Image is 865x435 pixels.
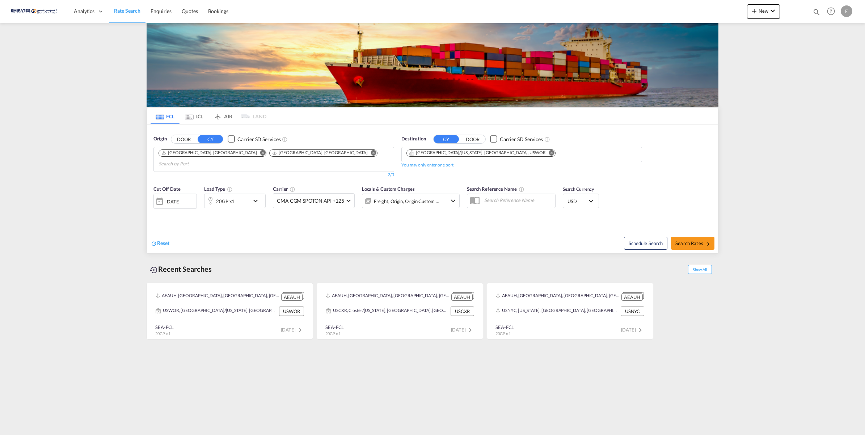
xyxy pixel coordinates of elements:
span: Reset [157,240,169,246]
div: OriginDOOR CY Checkbox No InkUnchecked: Search for CY (Container Yard) services for all selected ... [147,124,718,253]
span: Load Type [204,186,233,192]
span: Locals & Custom Charges [362,186,415,192]
div: AEAUH, Abu Dhabi, United Arab Emirates, Middle East, Middle East [496,292,620,301]
div: E [841,5,852,17]
div: AEAUH [451,293,473,301]
button: CY [198,135,223,143]
span: USD [567,198,588,204]
div: West Orange/New Jersey, NJ, USWOR [409,150,546,156]
span: Search Reference Name [467,186,524,192]
div: SEA-FCL [155,324,174,330]
md-icon: The selected Trucker/Carrierwill be displayed in the rate results If the rates are from another f... [290,186,295,192]
div: icon-refreshReset [151,240,169,248]
span: 20GP x 1 [155,331,170,336]
div: USNYC [621,307,644,316]
span: Search Currency [563,186,594,192]
div: AEAUH [621,293,643,301]
md-icon: icon-chevron-right [296,326,304,334]
button: Remove [544,150,555,157]
span: [DATE] [281,327,304,333]
div: SEA-FCL [325,324,344,330]
button: Remove [255,150,266,157]
div: USWOR, West Orange/New Jersey, NJ, United States, North America, Americas [156,307,277,316]
md-select: Select Currency: $ USDUnited States Dollar [567,196,595,206]
md-icon: icon-information-outline [227,186,233,192]
input: Chips input. [159,158,227,170]
div: USCXR [451,307,474,316]
md-icon: icon-chevron-right [636,326,645,334]
button: DOOR [171,135,197,143]
md-checkbox: Checkbox No Ink [490,135,543,143]
md-icon: icon-chevron-down [449,197,457,205]
span: Enquiries [151,8,172,14]
md-chips-wrap: Chips container. Use arrow keys to select chips. [157,147,390,170]
md-icon: icon-backup-restore [149,266,158,274]
input: Search Reference Name [481,195,555,206]
md-icon: icon-magnify [813,8,820,16]
div: AEAUH, Abu Dhabi, United Arab Emirates, Middle East, Middle East [156,292,279,301]
span: [DATE] [621,327,645,333]
div: Press delete to remove this chip. [409,150,547,156]
img: c67187802a5a11ec94275b5db69a26e6.png [11,3,60,20]
div: Freight Origin Origin Custom Destination Destination Custom Factory Stuffingicon-chevron-down [362,194,460,208]
div: USNYC, New York, NY, United States, North America, Americas [496,307,619,316]
div: AEAUH [281,293,303,301]
span: Analytics [74,8,94,15]
div: Carrier SD Services [500,136,543,143]
div: Press delete to remove this chip. [161,150,258,156]
span: Cut Off Date [153,186,181,192]
span: New [750,8,777,14]
div: [DATE] [165,198,180,205]
div: [DATE] [153,194,197,209]
img: LCL+%26+FCL+BACKGROUND.png [147,23,718,107]
md-icon: Unchecked: Search for CY (Container Yard) services for all selected carriers.Checked : Search for... [282,136,288,142]
md-datepicker: Select [153,208,159,218]
div: 2/3 [153,172,394,178]
span: 20GP x 1 [325,331,341,336]
span: [DATE] [451,327,474,333]
div: Jebel Ali, AEJEA [272,150,367,156]
md-icon: icon-plus 400-fg [750,7,759,15]
div: Recent Searches [147,261,215,277]
span: 20GP x 1 [495,331,511,336]
button: Note: By default Schedule search will only considerorigin ports, destination ports and cut off da... [624,237,667,250]
div: SEA-FCL [495,324,514,330]
md-chips-wrap: Chips container. Use arrow keys to select chips. [405,147,561,160]
recent-search-card: AEAUH, [GEOGRAPHIC_DATA], [GEOGRAPHIC_DATA], [GEOGRAPHIC_DATA], [GEOGRAPHIC_DATA] AEAUHUSNYC, [US... [487,283,653,339]
span: Destination [401,135,426,143]
span: Rate Search [114,8,140,14]
span: Quotes [182,8,198,14]
md-pagination-wrapper: Use the left and right arrow keys to navigate between tabs [151,108,266,124]
span: CMA CGM SPOTON API +125 [277,197,344,204]
button: Search Ratesicon-arrow-right [671,237,714,250]
div: icon-magnify [813,8,820,19]
md-icon: icon-arrow-right [705,241,710,246]
md-tab-item: LCL [180,108,208,124]
span: Show All [688,265,712,274]
span: Search Rates [675,240,710,246]
md-tab-item: AIR [208,108,237,124]
div: Abu Dhabi, AEAUH [161,150,257,156]
div: You may only enter one port [401,162,453,168]
div: Carrier SD Services [237,136,280,143]
div: 20GP x1icon-chevron-down [204,194,266,208]
div: Freight Origin Origin Custom Destination Destination Custom Factory Stuffing [374,196,440,206]
button: icon-plus 400-fgNewicon-chevron-down [747,4,780,19]
md-icon: Unchecked: Search for CY (Container Yard) services for all selected carriers.Checked : Search for... [544,136,550,142]
recent-search-card: AEAUH, [GEOGRAPHIC_DATA], [GEOGRAPHIC_DATA], [GEOGRAPHIC_DATA], [GEOGRAPHIC_DATA] AEAUHUSWOR, [GE... [147,283,313,339]
span: Bookings [208,8,228,14]
button: Remove [366,150,377,157]
recent-search-card: AEAUH, [GEOGRAPHIC_DATA], [GEOGRAPHIC_DATA], [GEOGRAPHIC_DATA], [GEOGRAPHIC_DATA] AEAUHUSCXR, Clo... [317,283,483,339]
span: Help [825,5,837,17]
div: USWOR [279,307,304,316]
span: Origin [153,135,166,143]
div: Help [825,5,841,18]
span: Carrier [273,186,295,192]
div: Press delete to remove this chip. [272,150,369,156]
div: AEAUH, Abu Dhabi, United Arab Emirates, Middle East, Middle East [326,292,450,301]
md-icon: Your search will be saved by the below given name [519,186,524,192]
md-icon: icon-airplane [214,112,222,118]
md-checkbox: Checkbox No Ink [228,135,280,143]
md-icon: icon-chevron-right [466,326,474,334]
